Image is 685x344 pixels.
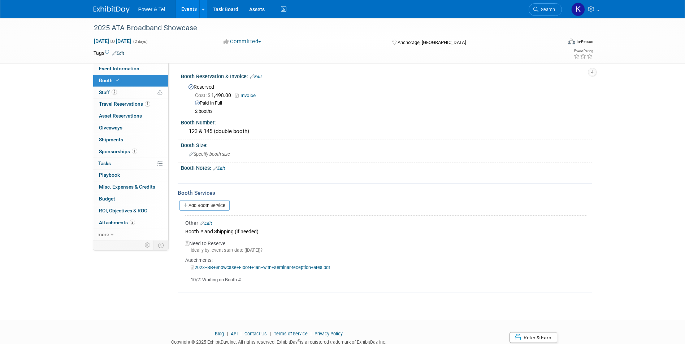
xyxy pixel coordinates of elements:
[181,71,592,80] div: Booth Reservation & Invoice:
[250,74,262,79] a: Edit
[99,208,147,213] span: ROI, Objectives & ROO
[215,331,224,336] a: Blog
[91,22,551,35] div: 2025 ATA Broadband Showcase
[112,51,124,56] a: Edit
[573,49,593,53] div: Event Rating
[93,169,168,181] a: Playbook
[268,331,273,336] span: |
[221,38,264,45] button: Committed
[93,98,168,110] a: Travel Reservations1
[116,78,120,82] i: Booth reservation complete
[398,40,466,45] span: Anchorage, [GEOGRAPHIC_DATA]
[178,189,592,197] div: Booth Services
[185,271,586,283] div: 10/7: Waiting on Booth #
[195,92,234,98] span: 1,498.00
[93,122,168,134] a: Giveaways
[510,332,557,343] a: Refer & Earn
[191,265,330,270] a: 2023+BB+Showcase+Floor+Plan+with+seminar-reception+area.pdf
[93,75,168,87] a: Booth
[133,39,148,44] span: (2 days)
[93,217,168,229] a: Attachments2
[99,66,139,71] span: Event Information
[138,6,165,12] span: Power & Tel
[99,172,120,178] span: Playbook
[99,125,122,131] span: Giveaways
[93,87,168,98] a: Staff2
[99,101,150,107] span: Travel Reservations
[98,160,111,166] span: Tasks
[185,257,586,264] div: Attachments:
[132,149,137,154] span: 1
[213,166,225,171] a: Edit
[185,247,586,253] div: Ideally by: event start date ([DATE])?
[93,146,168,158] a: Sponsorships1
[93,63,168,75] a: Event Information
[195,109,586,115] div: 2 booths
[93,110,168,122] a: Asset Reservations
[519,38,594,48] div: Event Format
[99,113,142,119] span: Asset Reservations
[93,134,168,146] a: Shipments
[239,331,243,336] span: |
[181,140,592,149] div: Booth Size:
[93,205,168,217] a: ROI, Objectives & ROO
[145,101,150,107] span: 1
[185,226,586,236] div: Booth # and Shipping (if needed)
[315,331,343,336] a: Privacy Policy
[225,331,230,336] span: |
[153,241,168,250] td: Toggle Event Tabs
[179,200,230,211] a: Add Booth Service
[112,89,117,95] span: 2
[93,229,168,241] a: more
[200,221,212,226] a: Edit
[141,241,154,250] td: Personalize Event Tab Strip
[99,78,121,83] span: Booth
[99,220,135,225] span: Attachments
[157,89,162,96] span: Potential Scheduling Conflict -- at least one attendee is tagged in another overlapping event.
[99,149,137,154] span: Sponsorships
[189,151,230,157] span: Specify booth size
[181,163,592,172] div: Booth Notes:
[93,193,168,205] a: Budget
[94,38,131,44] span: [DATE] [DATE]
[529,3,562,16] a: Search
[571,3,585,16] img: Kelley Hood
[538,7,555,12] span: Search
[97,231,109,237] span: more
[231,331,238,336] a: API
[186,126,586,137] div: 123 & 145 (double booth)
[309,331,313,336] span: |
[93,158,168,169] a: Tasks
[244,331,267,336] a: Contact Us
[235,93,259,98] a: Invoice
[99,89,117,95] span: Staff
[568,39,575,44] img: Format-Inperson.png
[181,117,592,126] div: Booth Number:
[274,331,308,336] a: Terms of Service
[298,339,300,343] sup: ®
[99,184,155,190] span: Misc. Expenses & Credits
[99,196,115,202] span: Budget
[186,81,586,115] div: Reserved
[94,6,130,13] img: ExhibitDay
[195,100,586,107] div: Paid in Full
[94,49,124,57] td: Tags
[99,137,123,142] span: Shipments
[195,92,211,98] span: Cost: $
[93,181,168,193] a: Misc. Expenses & Credits
[130,220,135,225] span: 2
[185,236,586,283] div: Need to Reserve
[109,38,116,44] span: to
[576,39,593,44] div: In-Person
[185,219,586,226] div: Other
